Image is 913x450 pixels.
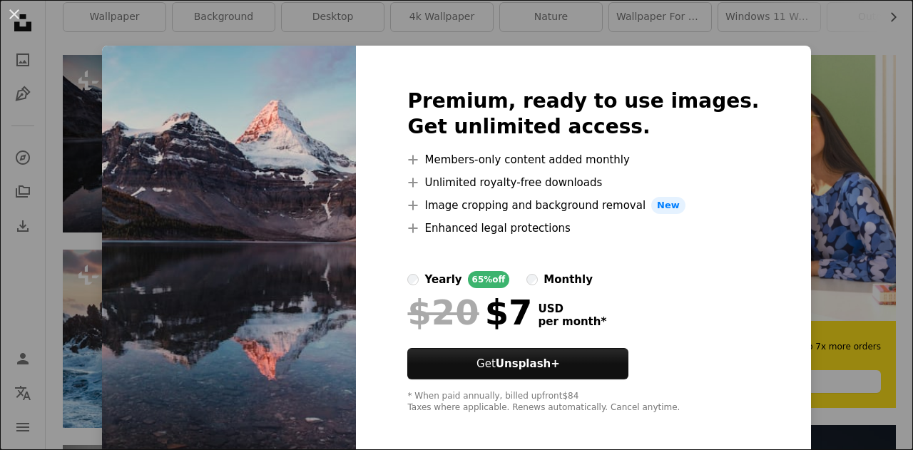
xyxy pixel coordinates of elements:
[538,302,606,315] span: USD
[407,174,759,191] li: Unlimited royalty-free downloads
[538,315,606,328] span: per month *
[424,271,461,288] div: yearly
[496,357,560,370] strong: Unsplash+
[526,274,538,285] input: monthly
[407,274,419,285] input: yearly65%off
[544,271,593,288] div: monthly
[407,88,759,140] h2: Premium, ready to use images. Get unlimited access.
[407,197,759,214] li: Image cropping and background removal
[407,348,628,379] button: GetUnsplash+
[651,197,685,214] span: New
[407,220,759,237] li: Enhanced legal protections
[407,391,759,414] div: * When paid annually, billed upfront $84 Taxes where applicable. Renews automatically. Cancel any...
[407,294,479,331] span: $20
[407,294,532,331] div: $7
[468,271,510,288] div: 65% off
[407,151,759,168] li: Members-only content added monthly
